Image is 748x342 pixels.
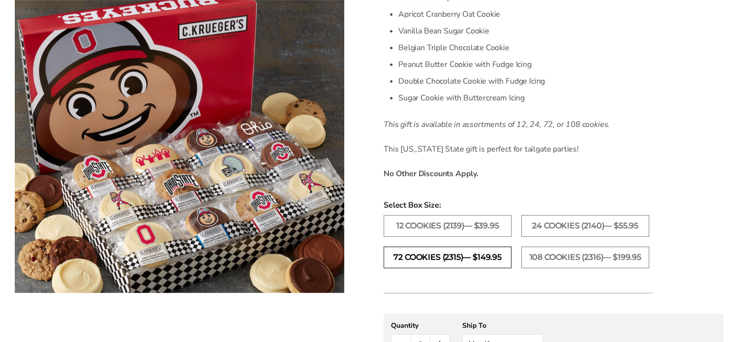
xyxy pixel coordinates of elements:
li: Peanut Butter Cookie with Fudge Icing [398,56,653,73]
li: Double Chocolate Cookie with Fudge Icing [398,73,653,90]
strong: No Other Discounts Apply. [384,168,479,179]
li: Belgian Triple Chocolate Cookie [398,39,653,56]
li: Sugar Cookie with Buttercream Icing [398,90,653,106]
label: 24 Cookies (2140)— $55.95 [521,215,649,237]
p: This [US_STATE] State gift is perfect for tailgate parties! [384,143,653,155]
li: Vanilla Bean Sugar Cookie [398,23,653,39]
div: Quantity [391,321,450,330]
span: Select Box Size: [384,199,723,211]
li: Apricot Cranberry Oat Cookie [398,6,653,23]
label: 12 Cookies (2139)— $39.95 [384,215,511,237]
label: 108 Cookies (2316)— $199.95 [521,247,649,268]
label: 72 Cookies (2315)— $149.95 [384,247,511,268]
em: This gift is available in assortments of 12, 24, 72, or 108 cookies. [384,119,610,130]
div: Ship To [462,321,543,330]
